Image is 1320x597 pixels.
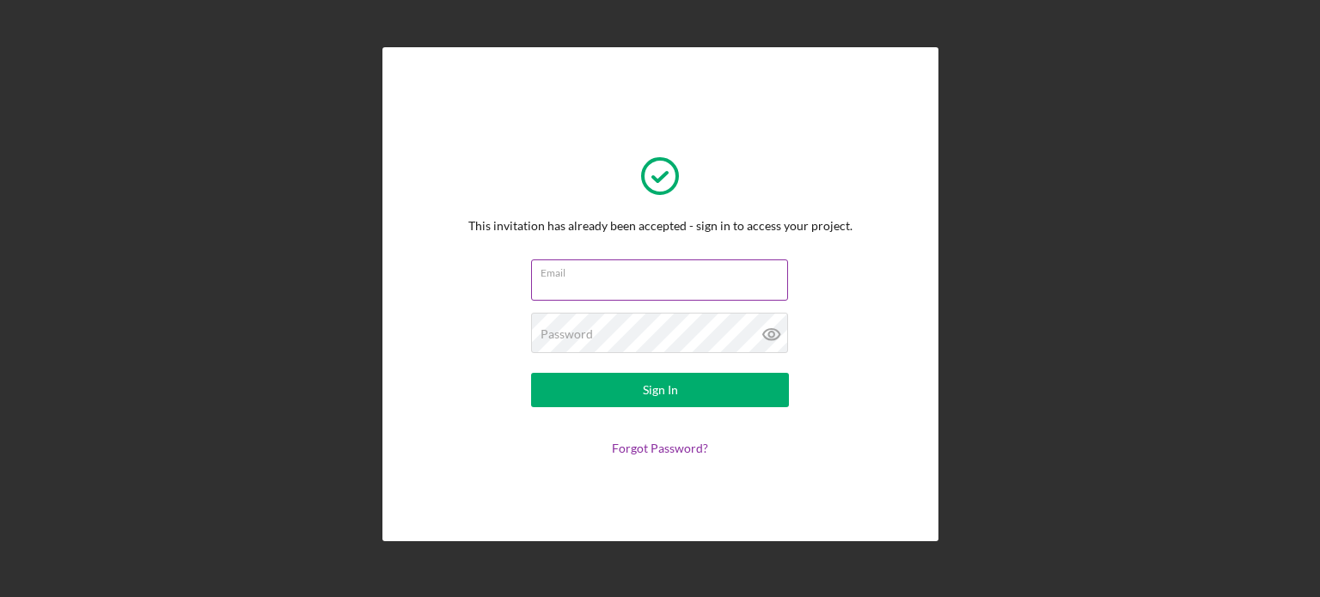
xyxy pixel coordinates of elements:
label: Email [541,260,788,279]
label: Password [541,327,593,341]
button: Sign In [531,373,789,407]
div: Sign In [643,373,678,407]
a: Forgot Password? [612,441,708,455]
div: This invitation has already been accepted - sign in to access your project. [468,219,852,233]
